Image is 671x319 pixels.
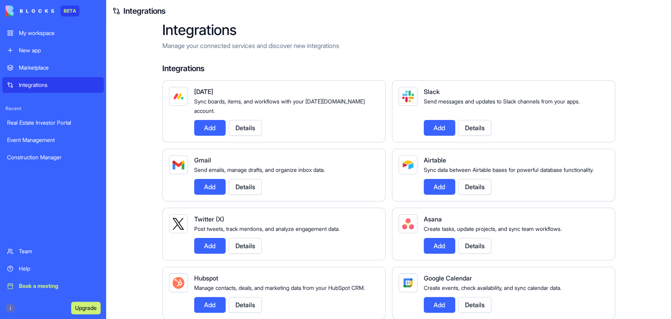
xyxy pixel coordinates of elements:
[424,156,446,164] span: Airtable
[424,88,439,96] span: Slack
[458,238,491,254] button: Details
[229,120,262,136] button: Details
[194,88,213,96] span: [DATE]
[2,25,104,41] a: My workspace
[162,41,615,50] p: Manage your connected services and discover new integrations
[162,22,615,38] h2: Integrations
[7,153,99,161] div: Construction Manager
[19,29,99,37] div: My workspace
[2,77,104,93] a: Integrations
[6,6,54,17] img: logo
[424,179,455,195] button: Add
[194,179,226,195] button: Add
[2,115,104,131] a: Real Estate Investor Portal
[71,302,101,314] button: Upgrade
[424,166,594,173] span: Sync data between Airtable bases for powerful database functionality.
[424,120,455,136] button: Add
[162,63,615,74] h4: Integrations
[19,81,99,89] div: Integrations
[2,60,104,76] a: Marketplace
[194,238,226,254] button: Add
[19,282,99,290] div: Book a meeting
[123,6,165,17] a: Integrations
[229,297,262,313] button: Details
[458,120,491,136] button: Details
[229,238,262,254] button: Details
[424,297,455,313] button: Add
[194,166,325,173] span: Send emails, manage drafts, and organize inbox data.
[424,215,442,223] span: Asana
[458,297,491,313] button: Details
[424,225,562,232] span: Create tasks, update projects, and sync team workflows.
[194,274,218,282] span: Hubspot
[194,215,224,223] span: Twitter (X)
[2,132,104,148] a: Event Management
[7,119,99,127] div: Real Estate Investor Portal
[194,156,211,164] span: Gmail
[2,243,104,259] a: Team
[19,247,99,255] div: Team
[424,238,455,254] button: Add
[2,105,104,112] span: Recent
[424,274,472,282] span: Google Calendar
[19,64,99,72] div: Marketplace
[2,149,104,165] a: Construction Manager
[194,284,365,291] span: Manage contacts, deals, and marketing data from your HubSpot CRM.
[458,179,491,195] button: Details
[6,6,79,17] a: BETA
[7,136,99,144] div: Event Management
[194,297,226,313] button: Add
[194,225,340,232] span: Post tweets, track mentions, and analyze engagement data.
[19,265,99,273] div: Help
[19,46,99,54] div: New app
[2,261,104,277] a: Help
[61,6,79,17] div: BETA
[424,284,561,291] span: Create events, check availability, and sync calendar data.
[229,179,262,195] button: Details
[2,42,104,58] a: New app
[424,98,580,105] span: Send messages and updates to Slack channels from your apps.
[2,278,104,294] a: Book a meeting
[194,120,226,136] button: Add
[71,304,101,312] a: Upgrade
[6,303,15,313] img: ACg8ocLF6g6QIT_EjbQiAQRLgdjwWRc1ZtbsUIYRaDvckkkS0f8zPg=s96-c
[194,98,365,114] span: Sync boards, items, and workflows with your [DATE][DOMAIN_NAME] account.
